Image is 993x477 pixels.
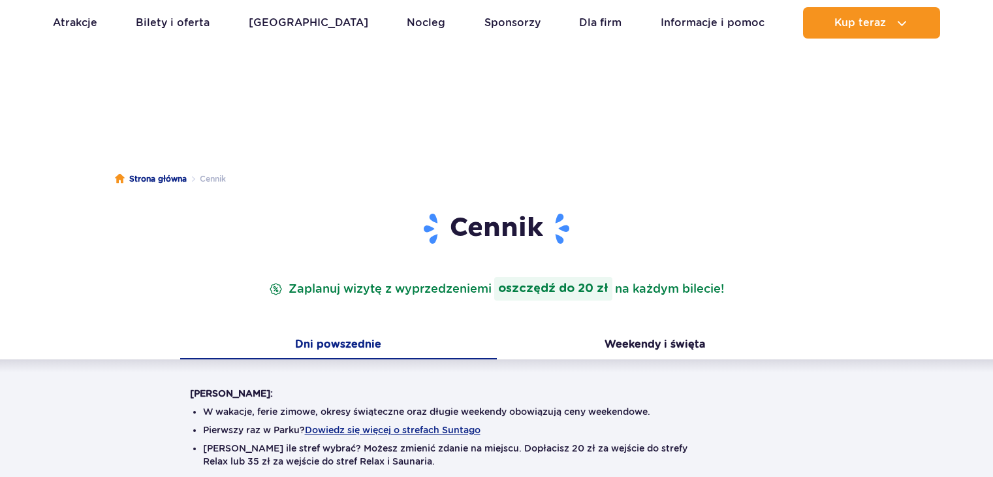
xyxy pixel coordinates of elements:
[484,7,541,39] a: Sponsorzy
[203,405,791,418] li: W wakacje, ferie zimowe, okresy świąteczne oraz długie weekendy obowiązują ceny weekendowe.
[494,277,612,301] strong: oszczędź do 20 zł
[115,173,187,186] a: Strona główna
[53,7,97,39] a: Atrakcje
[497,332,813,359] button: Weekendy i święta
[305,425,481,435] button: Dowiedz się więcej o strefach Suntago
[203,423,791,436] li: Pierwszy raz w Parku?
[136,7,210,39] a: Bilety i oferta
[180,332,497,359] button: Dni powszednie
[803,7,940,39] button: Kup teraz
[407,7,445,39] a: Nocleg
[661,7,764,39] a: Informacje i pomoc
[190,212,804,246] h1: Cennik
[190,388,273,399] strong: [PERSON_NAME]:
[203,442,791,468] li: [PERSON_NAME] ile stref wybrać? Możesz zmienić zdanie na miejscu. Dopłacisz 20 zł za wejście do s...
[834,17,886,29] span: Kup teraz
[266,277,727,301] p: Zaplanuj wizytę z wyprzedzeniem na każdym bilecie!
[579,7,622,39] a: Dla firm
[187,173,226,186] li: Cennik
[249,7,368,39] a: [GEOGRAPHIC_DATA]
